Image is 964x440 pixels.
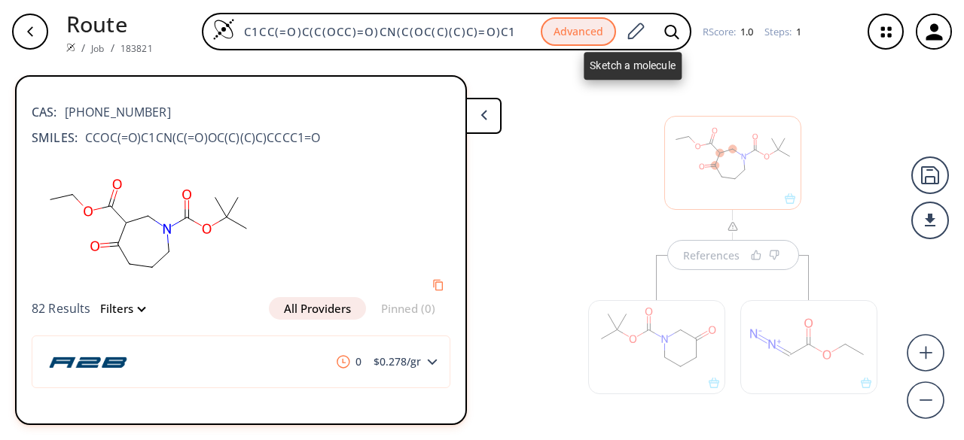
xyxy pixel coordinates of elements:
[78,129,320,147] span: CCOC(=O)C1CN(C(=O)OC(C)(C)C)CCCC1=O
[91,303,145,314] button: Filters
[366,297,450,320] button: Pinned (0)
[541,17,616,47] button: Advanced
[32,103,57,121] b: CAS:
[32,300,91,317] span: 82 Results
[584,52,682,80] div: Sketch a molecule
[120,42,153,55] a: 183821
[727,220,739,232] img: warning
[212,18,235,41] img: Logo Spaya
[32,129,78,147] b: SMILES:
[703,27,753,37] div: RScore :
[368,357,427,367] span: $ 0.278 /gr
[337,355,350,369] img: clock
[81,40,85,56] li: /
[794,25,801,38] span: 1
[66,8,153,40] p: Route
[269,297,366,320] button: All Providers
[44,338,133,387] img: a2b-chem
[235,24,541,39] input: Enter SMILES
[57,103,171,121] span: [PHONE_NUMBER]
[426,273,450,297] button: Copy to clipboard
[738,25,753,38] span: 1.0
[91,42,104,55] a: Job
[331,355,368,369] span: 0
[764,27,801,37] div: Steps :
[32,154,265,297] svg: CCOC(=O)C1CN(C(=O)OC(C)(C)C)CCCC1=O
[66,43,75,52] img: Spaya logo
[111,40,114,56] li: /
